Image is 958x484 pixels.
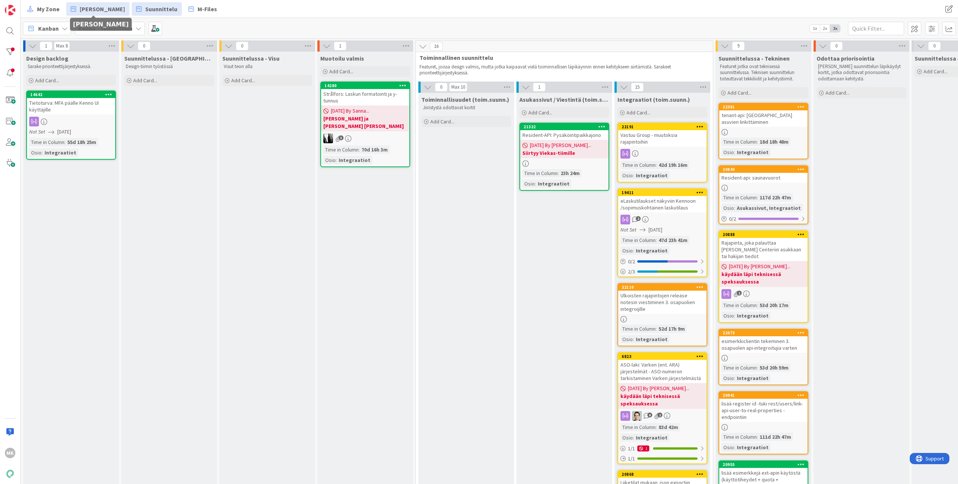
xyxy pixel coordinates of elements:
[656,325,657,333] span: :
[334,42,347,50] span: 1
[628,455,635,463] span: 1 / 1
[735,204,803,212] div: Asukassivut, Integraatiot
[35,77,59,84] span: Add Card...
[620,236,656,244] div: Time in Column
[721,374,734,382] div: Osio
[719,231,808,261] div: 20888Rajapinta, joka palauttaa [PERSON_NAME] Centeriin asukkaan tai hakijan tiedot
[435,83,448,92] span: 0
[5,469,15,479] img: avatar
[28,64,115,70] p: Sarake prioriteettijärjestyksessä.
[830,25,840,32] span: 3x
[924,68,948,75] span: Add Card...
[65,138,98,146] div: 55d 18h 25m
[622,354,707,359] div: 6823
[633,246,634,255] span: :
[528,109,552,116] span: Add Card...
[339,135,344,140] span: 3
[321,82,409,105] div: 14280Strålfors: Laskun formatointi ja y-tunnus
[818,64,905,82] p: [PERSON_NAME] suunnittelun läpikäydyt kortit, jotka odottavat priorisointia odottamaan kehitystä.
[657,325,687,333] div: 52d 17h 9m
[23,2,64,16] a: My Zone
[419,54,704,61] span: Toiminnallinen suunnittelu
[520,130,608,140] div: Resident-API: Pysäköintipaikkajono
[617,283,707,346] a: 22110Ulkoisten rajapintojen release notesin viestiminen 3. osapuolien integroijilleTime in Column...
[57,128,71,136] span: [DATE]
[628,268,635,276] span: 2 / 3
[519,123,609,191] a: 21322Resident-API: Pysäköintipaikkajono[DATE] By [PERSON_NAME]...Siirtyy Viekas-tiimilleTime in C...
[718,103,808,159] a: 22381tenant-api: [GEOGRAPHIC_DATA] asuvien linkittäminenTime in Column:18d 18h 48mOsio:Integraatiot
[633,335,634,343] span: :
[622,190,707,195] div: 19411
[618,189,707,212] div: 19411eLaskutilaukset näkyviin Kennoon /sopimuskohtainen laskutilaus
[5,448,15,458] div: MK
[719,461,808,468] div: 20955
[618,267,707,276] div: 2/3
[222,55,280,62] span: Suunnittelussa - Visu
[30,92,115,97] div: 14642
[719,231,808,238] div: 20888
[29,148,42,157] div: Osio
[656,423,657,431] span: :
[719,173,808,183] div: Resident-api: saunavuorot
[323,115,407,130] b: [PERSON_NAME] ja [PERSON_NAME] [PERSON_NAME]
[729,215,736,223] span: 0 / 2
[5,5,15,15] img: Visit kanbanzone.com
[620,325,656,333] div: Time in Column
[359,145,360,154] span: :
[719,392,808,399] div: 20941
[321,134,409,143] div: KV
[618,123,707,147] div: 22191Vastuu Group - muutoksia rajapintoihin
[618,471,707,478] div: 20868
[132,2,182,16] a: Suunnittelu
[126,64,213,70] p: Design-tiimin työstössä
[42,148,43,157] span: :
[734,148,735,156] span: :
[757,193,758,202] span: :
[719,110,808,127] div: tenant-api: [GEOGRAPHIC_DATA] asuvien linkittäminen
[522,169,558,177] div: Time in Column
[321,82,409,89] div: 14280
[718,391,808,454] a: 20941lisää register id -tuki rest/users/link-api-user-to-real-properties -endpointiinTime in Colu...
[758,193,793,202] div: 117d 22h 47m
[27,91,115,114] div: 14642Tietoturva: MFA päälle Kenno UI käyttäjille
[133,77,157,84] span: Add Card...
[430,42,443,51] span: 16
[723,167,808,172] div: 20840
[423,105,510,111] p: Jiiristystä odottavat kortit
[735,148,771,156] div: Integraatiot
[633,434,634,442] span: :
[618,444,707,453] div: 1/11
[617,123,707,183] a: 22191Vastuu Group - muutoksia rajapintoihinTime in Column:42d 19h 16mOsio:Integraatiot
[73,21,129,28] h5: [PERSON_NAME]
[618,291,707,314] div: Ulkoisten rajapintojen release notesin viestiminen 3. osapuolien integroijille
[848,22,904,35] input: Quick Filter...
[735,374,771,382] div: Integraatiot
[618,284,707,314] div: 22110Ulkoisten rajapintojen release notesin viestiminen 3. osapuolien integroijille
[719,104,808,127] div: 22381tenant-api: [GEOGRAPHIC_DATA] asuvien linkittäminen
[758,301,790,309] div: 53d 20h 17m
[27,91,115,98] div: 14642
[622,472,707,477] div: 20868
[558,169,559,177] span: :
[734,312,735,320] span: :
[820,25,830,32] span: 2x
[757,364,758,372] span: :
[734,204,735,212] span: :
[524,124,608,129] div: 21322
[810,25,820,32] span: 1x
[331,107,369,115] span: [DATE] By Sanna...
[451,85,465,89] div: Max 10
[620,171,633,180] div: Osio
[520,123,608,130] div: 21322
[530,141,591,149] span: [DATE] By [PERSON_NAME]...
[723,232,808,237] div: 20888
[758,138,790,146] div: 18d 18h 48m
[656,236,657,244] span: :
[618,284,707,291] div: 22110
[721,312,734,320] div: Osio
[720,64,807,82] p: Featuret jotka ovat teknisessä suunnittelussa. Teknisen suunnittelun toteuttavat tekkiliidit ja k...
[647,413,652,417] span: 6
[649,226,662,234] span: [DATE]
[734,374,735,382] span: :
[145,4,177,13] span: Suunnittelu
